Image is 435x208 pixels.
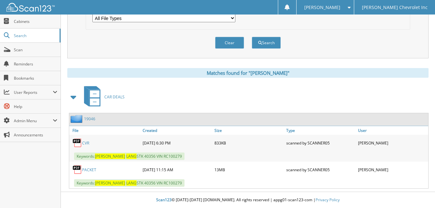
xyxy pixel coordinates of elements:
[6,3,55,12] img: scan123-logo-white.svg
[156,197,172,203] span: Scan123
[252,37,281,49] button: Search
[104,94,125,100] span: CAR DEALS
[213,163,285,176] div: 13MB
[285,163,356,176] div: scanned by SCANNER05
[14,90,53,95] span: User Reports
[74,153,184,160] span: Keywords: STK 40356 VIN RC100279
[61,192,435,208] div: © [DATE]-[DATE] [DOMAIN_NAME]. All rights reserved | appg01-scan123-com |
[14,33,56,38] span: Search
[69,126,141,135] a: File
[74,179,184,187] span: Keywords: STK 40356 VIN RC100279
[82,167,96,173] a: PACKET
[215,37,244,49] button: Clear
[95,180,125,186] span: [PERSON_NAME]
[95,154,125,159] span: [PERSON_NAME]
[304,5,340,9] span: [PERSON_NAME]
[285,126,356,135] a: Type
[14,19,57,24] span: Cabinets
[67,68,429,78] div: Matches found for "[PERSON_NAME]"
[71,115,84,123] img: folder2.png
[141,163,213,176] div: [DATE] 11:15 AM
[84,116,95,122] a: 19046
[14,132,57,138] span: Announcements
[80,84,125,110] a: CAR DEALS
[356,126,428,135] a: User
[14,61,57,67] span: Reminders
[213,126,285,135] a: Size
[14,104,57,109] span: Help
[316,197,340,203] a: Privacy Policy
[213,136,285,149] div: 833KB
[403,177,435,208] iframe: Chat Widget
[362,5,428,9] span: [PERSON_NAME] Chevrolet Inc
[356,136,428,149] div: [PERSON_NAME]
[72,165,82,174] img: PDF.png
[141,126,213,135] a: Created
[72,138,82,148] img: PDF.png
[356,163,428,176] div: [PERSON_NAME]
[141,136,213,149] div: [DATE] 6:30 PM
[285,136,356,149] div: scanned by SCANNER05
[126,180,137,186] span: LANG
[14,75,57,81] span: Bookmarks
[82,140,89,146] a: CVR
[14,47,57,53] span: Scan
[126,154,137,159] span: LANG
[14,118,53,124] span: Admin Menu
